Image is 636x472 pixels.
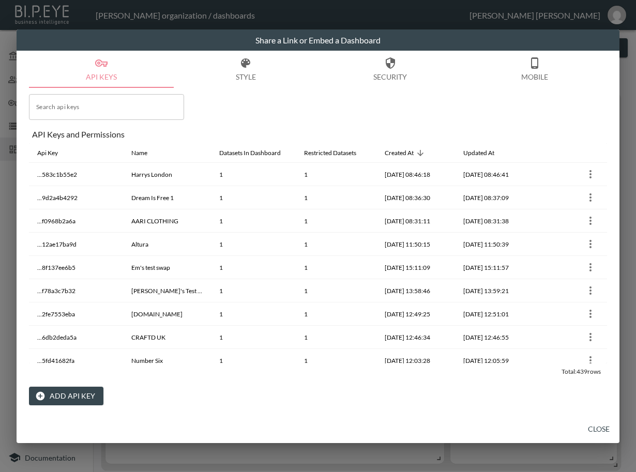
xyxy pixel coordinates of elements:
[211,326,295,349] th: 1
[296,302,377,326] th: 1
[376,163,455,186] th: 2025-10-10, 08:46:18
[582,329,599,345] button: more
[29,209,123,233] th: ...f0968b2a6a
[376,302,455,326] th: 2025-10-07, 12:49:25
[123,209,211,233] th: AARI CLOTHING
[211,209,295,233] th: 1
[29,302,123,326] th: ...2fe7553eba
[123,326,211,349] th: CRAFTD UK
[211,163,295,186] th: 1
[532,186,607,209] th: {"key":null,"ref":null,"props":{"row":{"id":"0d2f53b0-6b83-44f5-bff7-b0197bbebeae","apiKey":"...9...
[131,147,147,159] div: Name
[455,279,532,302] th: 2025-10-07, 13:59:21
[376,349,455,372] th: 2025-10-07, 12:03:28
[29,256,123,279] th: ...8f137ee6b5
[532,209,607,233] th: {"key":null,"ref":null,"props":{"row":{"id":"a284c8b0-697a-4a44-88d1-b2ca55bd4aba","apiKey":"...f...
[296,186,377,209] th: 1
[532,163,607,186] th: {"key":null,"ref":null,"props":{"row":{"id":"3a25a153-d1d1-4815-86c2-b4cebae5e8a7","apiKey":"...5...
[211,256,295,279] th: 1
[455,349,532,372] th: 2025-10-07, 12:05:59
[211,279,295,302] th: 1
[17,29,619,51] h2: Share a Link or Embed a Dashboard
[211,233,295,256] th: 1
[296,209,377,233] th: 1
[376,233,455,256] th: 2025-10-08, 11:50:15
[296,349,377,372] th: 1
[376,256,455,279] th: 2025-10-07, 15:11:09
[582,189,599,206] button: more
[582,166,599,182] button: more
[304,147,356,159] div: Restricted Datasets
[211,186,295,209] th: 1
[562,368,601,375] span: Total: 439 rows
[463,147,508,159] span: Updated At
[455,163,532,186] th: 2025-10-10, 08:46:41
[174,51,319,88] button: Style
[29,326,123,349] th: ...6db2deda5a
[29,233,123,256] th: ...12ae17ba9d
[219,147,294,159] span: Datasets In Dashboard
[455,233,532,256] th: 2025-10-08, 11:50:39
[532,302,607,326] th: {"key":null,"ref":null,"props":{"row":{"id":"7508a616-42dc-43f9-a30e-87806ed6548d","apiKey":"...2...
[32,129,607,139] div: API Keys and Permissions
[211,302,295,326] th: 1
[211,349,295,372] th: 1
[582,212,599,229] button: more
[463,51,608,88] button: Mobile
[123,256,211,279] th: Em's test swap
[582,306,599,322] button: more
[29,51,174,88] button: API Keys
[463,147,494,159] div: Updated At
[532,233,607,256] th: {"key":null,"ref":null,"props":{"row":{"id":"ef972b43-9896-497f-be5b-6ef3af985d92","apiKey":"...1...
[123,186,211,209] th: Dream Is Free 1
[37,147,58,159] div: Api Key
[455,186,532,209] th: 2025-10-09, 08:37:09
[296,279,377,302] th: 1
[123,302,211,326] th: CRAFTD.com
[582,352,599,369] button: more
[29,279,123,302] th: ...f78a3c7b32
[455,326,532,349] th: 2025-10-07, 12:46:55
[123,233,211,256] th: Altura
[532,256,607,279] th: {"key":null,"ref":null,"props":{"row":{"id":"a55b8b86-c8a6-42d7-95cb-6ab29fd0ea42","apiKey":"...8...
[582,420,615,439] button: Close
[219,147,281,159] div: Datasets In Dashboard
[376,186,455,209] th: 2025-10-09, 08:36:30
[455,302,532,326] th: 2025-10-07, 12:51:01
[296,326,377,349] th: 1
[582,236,599,252] button: more
[29,186,123,209] th: ...9d2a4b4292
[123,163,211,186] th: Harrys London
[296,256,377,279] th: 1
[582,259,599,276] button: more
[385,147,414,159] div: Created At
[296,163,377,186] th: 1
[296,233,377,256] th: 1
[318,51,463,88] button: Security
[455,209,532,233] th: 2025-10-09, 08:31:38
[304,147,370,159] span: Restricted Datasets
[37,147,71,159] span: Api Key
[29,163,123,186] th: ...583c1b55e2
[376,209,455,233] th: 2025-10-09, 08:31:11
[532,326,607,349] th: {"key":null,"ref":null,"props":{"row":{"id":"2a486477-3930-437b-9888-e4312d23fac6","apiKey":"...6...
[582,282,599,299] button: more
[532,279,607,302] th: {"key":null,"ref":null,"props":{"row":{"id":"76a73be2-a5fb-4bd4-bef0-2f5ed40face3","apiKey":"...f...
[455,256,532,279] th: 2025-10-07, 15:11:57
[376,279,455,302] th: 2025-10-07, 13:58:46
[131,147,161,159] span: Name
[29,349,123,372] th: ...5fd41682fa
[376,326,455,349] th: 2025-10-07, 12:46:34
[29,387,103,406] button: Add API Key
[385,147,427,159] span: Created At
[123,279,211,302] th: Liv's Test Store
[532,349,607,372] th: {"key":null,"ref":null,"props":{"row":{"id":"f6d301cc-3e16-4299-a7a0-18a0cab83d39","apiKey":"...5...
[123,349,211,372] th: Number Six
